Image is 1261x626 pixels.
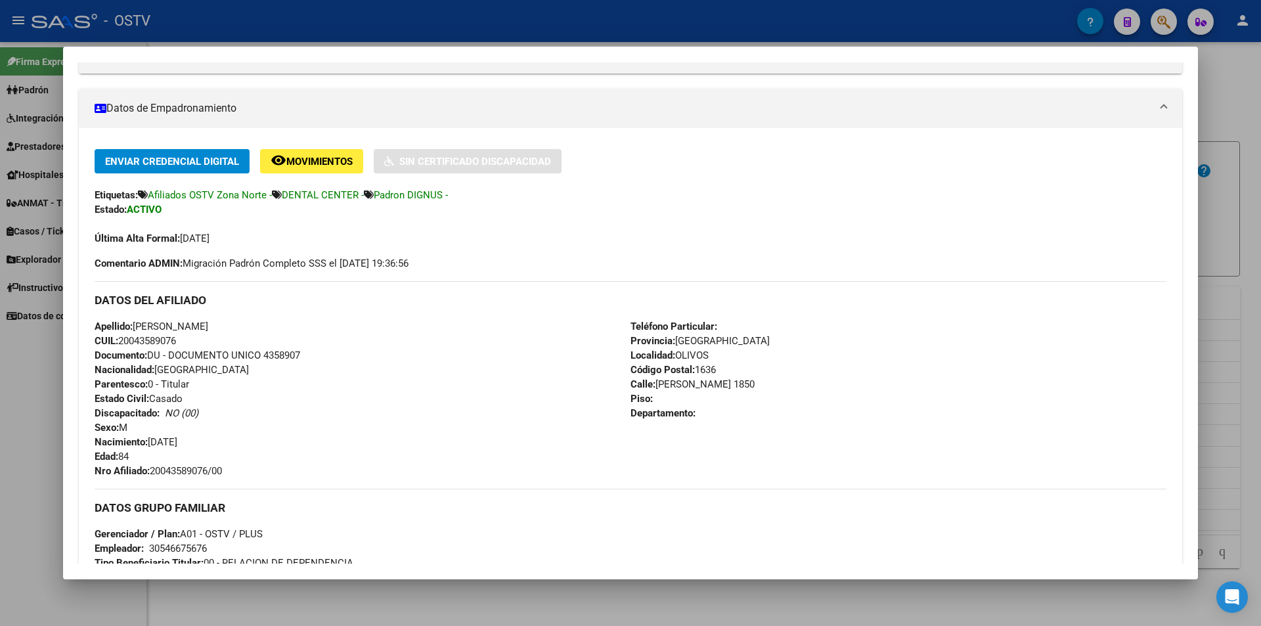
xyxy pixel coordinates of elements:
span: [PERSON_NAME] [95,321,208,332]
span: Padron DIGNUS - [374,189,448,201]
span: 20043589076 [95,335,176,347]
span: [PERSON_NAME] 1850 [630,378,755,390]
span: [GEOGRAPHIC_DATA] [630,335,770,347]
span: [DATE] [95,436,177,448]
strong: Teléfono Particular: [630,321,717,332]
strong: Calle: [630,378,655,390]
strong: Parentesco: [95,378,148,390]
span: Casado [95,393,183,405]
strong: Última Alta Formal: [95,233,180,244]
span: Afiliados OSTV Zona Norte - [148,189,272,201]
strong: Piso: [630,393,653,405]
strong: Documento: [95,349,147,361]
span: Sin Certificado Discapacidad [399,156,551,168]
strong: Localidad: [630,349,675,361]
span: [DATE] [95,233,210,244]
strong: Etiquetas: [95,189,138,201]
span: Movimientos [286,156,353,168]
span: 00 - RELACION DE DEPENDENCIA [95,557,353,569]
span: 20043589076/00 [95,465,222,477]
button: Sin Certificado Discapacidad [374,149,562,173]
span: DU - DOCUMENTO UNICO 4358907 [95,349,300,361]
strong: Nro Afiliado: [95,465,150,477]
span: OLIVOS [630,349,709,361]
span: Enviar Credencial Digital [105,156,239,168]
strong: Discapacitado: [95,407,160,419]
span: A01 - OSTV / PLUS [95,528,263,540]
span: 84 [95,451,129,462]
h3: DATOS GRUPO FAMILIAR [95,501,1166,515]
strong: Sexo: [95,422,119,434]
span: 0 - Titular [95,378,189,390]
span: [GEOGRAPHIC_DATA] [95,364,249,376]
strong: Apellido: [95,321,133,332]
strong: Nacimiento: [95,436,148,448]
strong: Comentario ADMIN: [95,257,183,269]
span: DENTAL CENTER - [282,189,364,201]
span: Migración Padrón Completo SSS el [DATE] 19:36:56 [95,256,409,271]
i: NO (00) [165,407,198,419]
strong: Edad: [95,451,118,462]
span: M [95,422,127,434]
strong: Provincia: [630,335,675,347]
h3: DATOS DEL AFILIADO [95,293,1166,307]
strong: CUIL: [95,335,118,347]
strong: Código Postal: [630,364,695,376]
span: 1636 [630,364,716,376]
strong: ACTIVO [127,204,162,215]
strong: Estado Civil: [95,393,149,405]
strong: Estado: [95,204,127,215]
strong: Gerenciador / Plan: [95,528,180,540]
div: Open Intercom Messenger [1216,581,1248,613]
mat-icon: remove_red_eye [271,152,286,168]
mat-panel-title: Datos de Empadronamiento [95,101,1151,116]
button: Movimientos [260,149,363,173]
strong: Departamento: [630,407,696,419]
strong: Tipo Beneficiario Titular: [95,557,204,569]
strong: Empleador: [95,543,144,554]
strong: Nacionalidad: [95,364,154,376]
mat-expansion-panel-header: Datos de Empadronamiento [79,89,1182,128]
div: 30546675676 [149,541,207,556]
button: Enviar Credencial Digital [95,149,250,173]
